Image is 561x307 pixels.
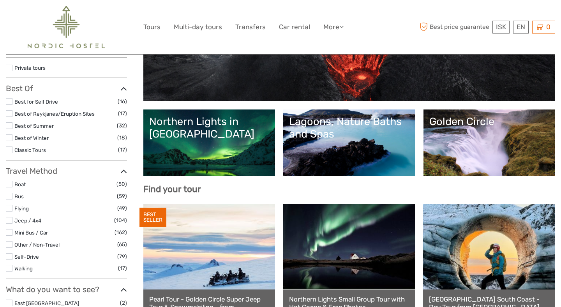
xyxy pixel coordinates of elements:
[6,84,127,93] h3: Best Of
[143,21,161,33] a: Tours
[6,285,127,294] h3: What do you want to see?
[117,252,127,261] span: (79)
[14,123,54,129] a: Best of Summer
[14,135,49,141] a: Best of Winter
[429,115,550,128] div: Golden Circle
[14,265,33,272] a: Walking
[28,6,105,48] img: 2454-61f15230-a6bf-4303-aa34-adabcbdb58c5_logo_big.png
[117,121,127,130] span: (32)
[118,97,127,106] span: (16)
[118,264,127,273] span: (17)
[418,21,491,34] span: Best price guarantee
[149,115,270,141] div: Northern Lights in [GEOGRAPHIC_DATA]
[14,205,29,212] a: Flying
[14,242,60,248] a: Other / Non-Travel
[116,180,127,189] span: (50)
[6,166,127,176] h3: Travel Method
[289,115,409,141] div: Lagoons, Nature Baths and Spas
[14,217,41,224] a: Jeep / 4x4
[14,193,24,199] a: Bus
[114,216,127,225] span: (104)
[149,41,550,95] a: Lava and Volcanoes
[117,240,127,249] span: (65)
[14,99,58,105] a: Best for Self Drive
[174,21,222,33] a: Multi-day tours
[143,184,201,194] b: Find your tour
[279,21,310,33] a: Car rental
[117,192,127,201] span: (59)
[14,111,95,117] a: Best of Reykjanes/Eruption Sites
[14,300,79,306] a: East [GEOGRAPHIC_DATA]
[235,21,266,33] a: Transfers
[14,181,26,187] a: Boat
[117,204,127,213] span: (49)
[429,115,550,170] a: Golden Circle
[496,23,506,31] span: ISK
[289,115,409,170] a: Lagoons, Nature Baths and Spas
[149,115,270,170] a: Northern Lights in [GEOGRAPHIC_DATA]
[117,133,127,142] span: (18)
[139,208,166,227] div: BEST SELLER
[14,254,39,260] a: Self-Drive
[118,109,127,118] span: (17)
[14,229,48,236] a: Mini Bus / Car
[118,145,127,154] span: (17)
[115,228,127,237] span: (162)
[323,21,344,33] a: More
[545,23,552,31] span: 0
[513,21,529,34] div: EN
[14,65,46,71] a: Private tours
[14,147,46,153] a: Classic Tours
